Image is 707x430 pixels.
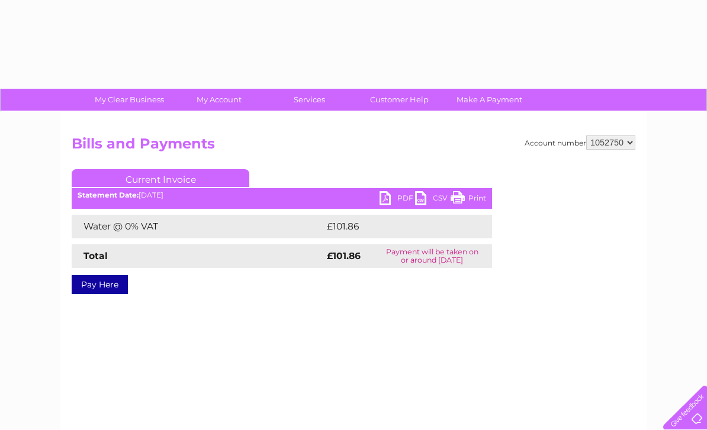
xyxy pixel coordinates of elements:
[441,89,538,111] a: Make A Payment
[72,275,128,294] a: Pay Here
[327,250,361,261] strong: £101.86
[351,89,448,111] a: Customer Help
[81,89,178,111] a: My Clear Business
[72,191,492,199] div: [DATE]
[380,191,415,208] a: PDF
[83,250,108,261] strong: Total
[261,89,358,111] a: Services
[525,135,635,150] div: Account number
[72,215,324,238] td: Water @ 0% VAT
[78,190,139,199] b: Statement Date:
[72,169,249,187] a: Current Invoice
[72,135,635,158] h2: Bills and Payments
[372,244,492,268] td: Payment will be taken on or around [DATE]
[324,215,470,238] td: £101.86
[171,89,268,111] a: My Account
[451,191,486,208] a: Print
[415,191,451,208] a: CSV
